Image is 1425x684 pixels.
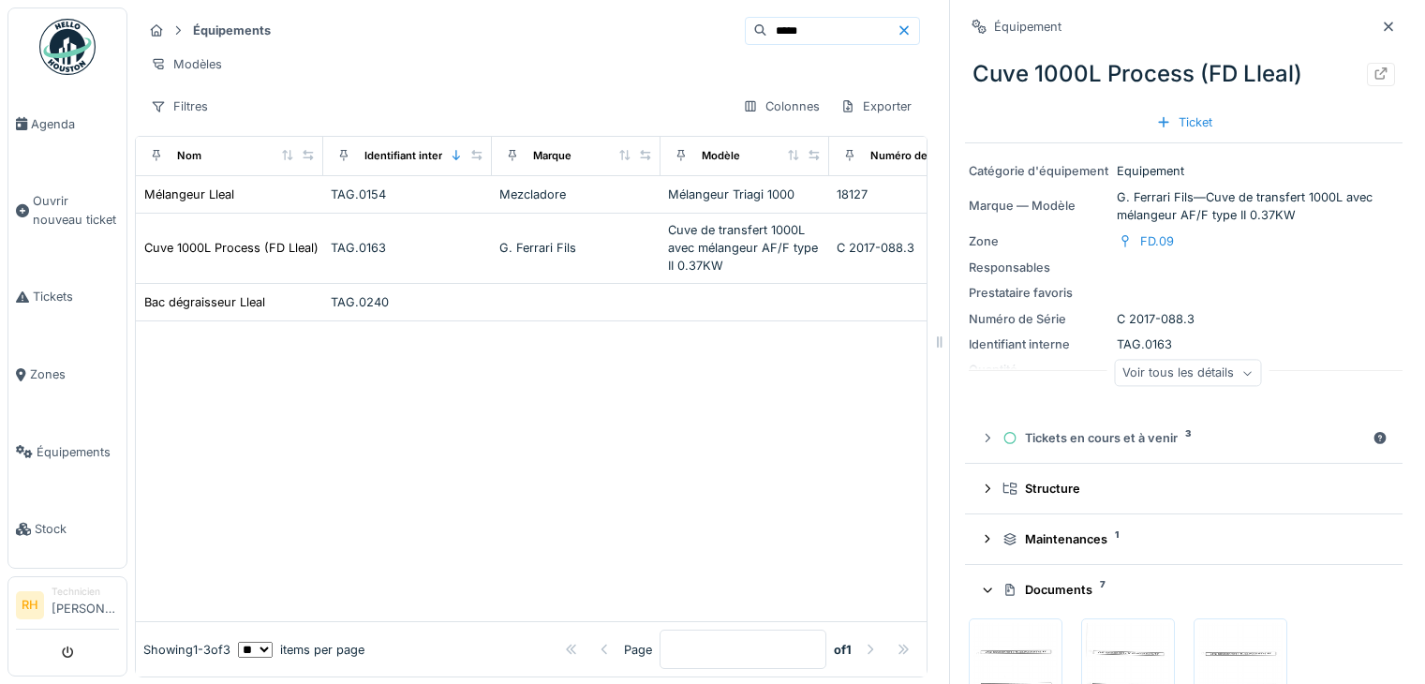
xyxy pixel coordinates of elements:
div: Exporter [832,93,920,120]
div: Tickets en cours et à venir [1002,429,1365,447]
div: Filtres [142,93,216,120]
div: C 2017-088.3 [837,239,990,257]
span: Tickets [33,288,119,305]
div: Zone [969,232,1109,250]
summary: Maintenances1 [972,522,1395,557]
a: Tickets [8,259,126,336]
div: Page [624,641,652,659]
div: FD.09 [1140,232,1174,250]
summary: Documents7 [972,572,1395,607]
span: Équipements [37,443,119,461]
div: C 2017-088.3 [969,310,1399,328]
div: Modèles [142,51,230,78]
div: 18127 [837,186,990,203]
div: items per page [238,641,364,659]
div: Modèle [702,148,740,164]
div: Identifiant interne [364,148,455,164]
a: Stock [8,491,126,569]
div: Catégorie d'équipement [969,162,1109,180]
div: Showing 1 - 3 of 3 [143,641,230,659]
div: Marque [533,148,571,164]
summary: Structure [972,471,1395,506]
div: Documents [1002,581,1380,599]
div: Bac dégraisseur Lleal [144,293,265,311]
div: G. Ferrari Fils — Cuve de transfert 1000L avec mélangeur AF/F type II 0.37KW [969,188,1399,224]
a: Agenda [8,85,126,163]
div: Technicien [52,585,119,599]
summary: Tickets en cours et à venir3 [972,421,1395,455]
div: Maintenances [1002,530,1380,548]
div: Cuve 1000L Process (FD Lleal) [965,50,1403,98]
div: Numéro de Série [969,310,1109,328]
div: Voir tous les détails [1114,360,1261,387]
div: Colonnes [735,93,828,120]
div: Cuve de transfert 1000L avec mélangeur AF/F type II 0.37KW [668,221,822,275]
div: Mélangeur Lleal [144,186,234,203]
span: Stock [35,520,119,538]
div: Numéro de Série [870,148,957,164]
span: Zones [30,365,119,383]
li: RH [16,591,44,619]
div: Cuve 1000L Process (FD Lleal) [144,239,319,257]
div: Marque — Modèle [969,197,1109,215]
div: Ticket [1149,110,1220,135]
div: TAG.0240 [331,293,484,311]
div: G. Ferrari Fils [499,239,653,257]
div: Nom [177,148,201,164]
strong: Équipements [186,22,278,39]
a: Ouvrir nouveau ticket [8,163,126,259]
strong: of 1 [834,641,852,659]
div: Mélangeur Triagi 1000 [668,186,822,203]
a: Équipements [8,413,126,491]
span: Ouvrir nouveau ticket [33,192,119,228]
a: Zones [8,335,126,413]
span: Agenda [31,115,119,133]
a: RH Technicien[PERSON_NAME] [16,585,119,630]
div: TAG.0163 [969,335,1399,353]
div: Identifiant interne [969,335,1109,353]
div: Responsables [969,259,1109,276]
div: TAG.0154 [331,186,484,203]
img: Badge_color-CXgf-gQk.svg [39,19,96,75]
li: [PERSON_NAME] [52,585,119,625]
div: Mezcladore [499,186,653,203]
div: Structure [1002,480,1380,498]
div: Equipement [969,162,1399,180]
div: TAG.0163 [331,239,484,257]
div: Prestataire favoris [969,284,1109,302]
div: Équipement [994,18,1061,36]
